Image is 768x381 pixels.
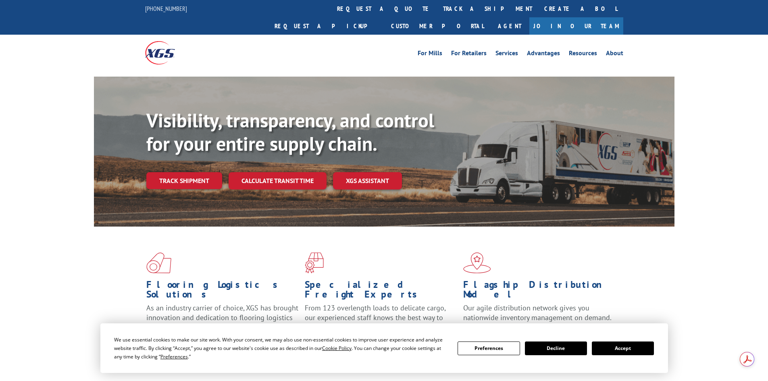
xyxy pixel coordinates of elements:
h1: Flagship Distribution Model [463,280,616,303]
h1: Specialized Freight Experts [305,280,457,303]
a: Services [495,50,518,59]
div: Cookie Consent Prompt [100,323,668,373]
a: [PHONE_NUMBER] [145,4,187,12]
img: xgs-icon-focused-on-flooring-red [305,252,324,273]
a: Track shipment [146,172,222,189]
span: As an industry carrier of choice, XGS has brought innovation and dedication to flooring logistics... [146,303,298,332]
a: Resources [569,50,597,59]
a: Request a pickup [268,17,385,35]
p: From 123 overlength loads to delicate cargo, our experienced staff knows the best way to move you... [305,303,457,339]
div: We use essential cookies to make our site work. With your consent, we may also use non-essential ... [114,335,448,361]
a: Advantages [527,50,560,59]
a: For Retailers [451,50,487,59]
button: Decline [525,341,587,355]
a: For Mills [418,50,442,59]
button: Accept [592,341,654,355]
a: Customer Portal [385,17,490,35]
img: xgs-icon-flagship-distribution-model-red [463,252,491,273]
h1: Flooring Logistics Solutions [146,280,299,303]
a: Agent [490,17,529,35]
span: Cookie Policy [322,345,352,352]
a: Join Our Team [529,17,623,35]
span: Preferences [160,353,188,360]
span: Our agile distribution network gives you nationwide inventory management on demand. [463,303,612,322]
img: xgs-icon-total-supply-chain-intelligence-red [146,252,171,273]
b: Visibility, transparency, and control for your entire supply chain. [146,108,434,156]
a: About [606,50,623,59]
button: Preferences [458,341,520,355]
a: XGS ASSISTANT [333,172,402,189]
a: Calculate transit time [229,172,327,189]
